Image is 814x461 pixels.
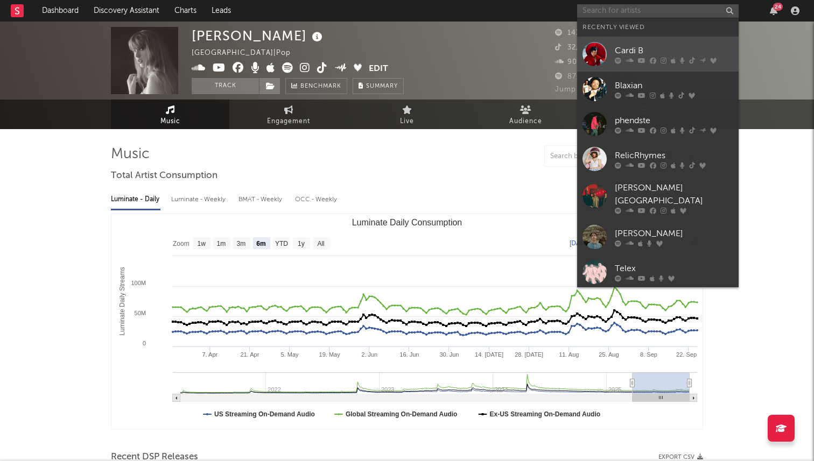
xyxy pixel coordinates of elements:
span: Benchmark [300,80,341,93]
div: Recently Viewed [583,21,733,34]
div: BMAT - Weekly [238,190,284,209]
span: 32,700,000 [555,44,609,51]
text: 25. Aug [599,351,619,358]
button: Summary [353,78,404,94]
span: Total Artist Consumption [111,169,217,182]
text: 19. May [319,351,341,358]
div: [PERSON_NAME][GEOGRAPHIC_DATA] [615,182,733,208]
text: 21. Apr [240,351,259,358]
text: 2. Jun [361,351,377,358]
button: Track [192,78,259,94]
a: Benchmark [285,78,347,94]
text: 22. Sep [676,351,697,358]
span: Music [160,115,180,128]
button: Edit [369,62,388,76]
a: Engagement [229,100,348,129]
text: Zoom [173,240,190,247]
text: 8. Sep [640,351,657,358]
svg: Luminate Daily Consumption [111,214,703,429]
text: [DATE] [570,239,590,247]
span: 87,205,161 Monthly Listeners [555,73,672,80]
div: OCC - Weekly [295,190,338,209]
a: Live [348,100,466,129]
div: Luminate - Daily [111,190,160,209]
text: Global Streaming On-Demand Audio [346,410,458,418]
div: phendste [615,114,733,127]
text: 100M [131,280,146,286]
a: [PERSON_NAME] [577,219,739,254]
span: 904,066 [555,59,599,66]
text: 5. May [281,351,299,358]
input: Search for artists [577,4,739,18]
div: Telex [615,262,733,275]
text: All [317,240,324,247]
span: Audience [509,115,542,128]
span: Jump Score: 72.5 [555,86,617,93]
text: 50M [135,310,146,316]
button: 24 [770,6,777,15]
text: 0 [143,340,146,346]
text: 6m [256,240,265,247]
input: Search by song name or URL [545,152,658,161]
span: 143,597,335 [555,30,611,37]
a: phendste [577,107,739,141]
text: 3m [237,240,246,247]
a: Audience [466,100,585,129]
text: US Streaming On-Demand Audio [214,410,315,418]
a: Blaxian [577,72,739,107]
a: [PERSON_NAME][GEOGRAPHIC_DATA] [577,176,739,219]
text: 1y [298,240,305,247]
span: Engagement [267,115,310,128]
text: 1w [198,240,206,247]
a: Cardi B [577,37,739,72]
div: Blaxian [615,79,733,92]
div: [GEOGRAPHIC_DATA] | Pop [192,47,303,60]
text: Luminate Daily Streams [118,267,126,335]
a: RelicRhymes [577,141,739,176]
div: [PERSON_NAME] [192,27,325,45]
div: Cardi B [615,44,733,57]
div: [PERSON_NAME] [615,227,733,240]
div: Luminate - Weekly [171,190,228,209]
div: RelicRhymes [615,149,733,162]
span: Live [400,115,414,128]
text: 16. Jun [399,351,419,358]
span: Summary [366,83,398,89]
div: 24 [773,3,783,11]
text: 11. Aug [559,351,579,358]
text: Ex-US Streaming On-Demand Audio [490,410,601,418]
button: Export CSV [658,454,703,460]
text: 1m [217,240,226,247]
a: Telex [577,254,739,289]
text: YTD [275,240,288,247]
text: Luminate Daily Consumption [352,218,462,227]
text: 14. [DATE] [475,351,503,358]
text: 30. Jun [439,351,459,358]
text: 28. [DATE] [515,351,543,358]
text: 7. Apr [202,351,217,358]
a: Music [111,100,229,129]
